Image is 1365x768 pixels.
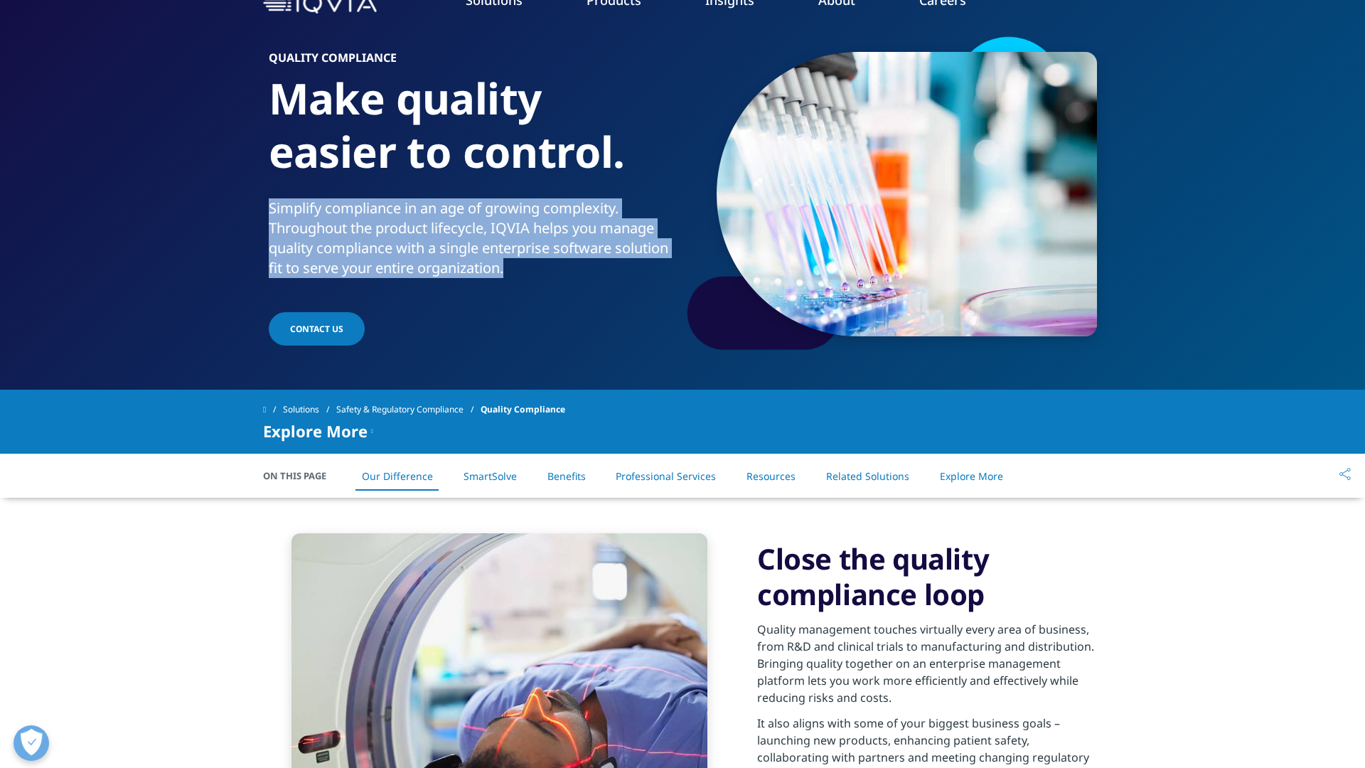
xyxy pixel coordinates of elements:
a: SmartSolve [464,469,517,483]
a: Solutions [283,397,336,422]
span: On This Page [263,469,341,483]
a: Related Solutions [826,469,909,483]
h3: Close the quality compliance loop [757,541,1102,612]
span: Contact Us [290,323,343,335]
span: Quality Compliance [481,397,565,422]
h1: Make quality easier to control. [269,72,678,198]
button: 優先設定センターを開く [14,725,49,761]
a: Professional Services [616,469,716,483]
a: Benefits [547,469,586,483]
img: 096_multichannel-pipette-injecting-liquid-into-a-microtiter-plate.jpg [717,52,1097,336]
p: Quality management touches virtually every area of business, from R&D and clinical trials to manu... [757,621,1102,715]
a: Safety & Regulatory Compliance [336,397,481,422]
h6: Quality Compliance [269,52,678,72]
a: Our Difference [362,469,433,483]
p: Simplify compliance in an age of growing complexity. Throughout the product lifecycle, IQVIA help... [269,198,678,287]
a: Resources [746,469,796,483]
a: Explore More [940,469,1003,483]
span: Explore More [263,422,368,439]
a: Contact Us [269,312,365,346]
